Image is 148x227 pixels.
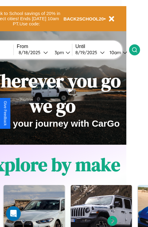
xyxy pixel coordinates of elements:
div: 8 / 18 / 2025 [19,50,43,55]
button: 10am [105,49,129,56]
div: 10am [106,50,123,55]
div: 8 / 19 / 2025 [75,50,100,55]
button: 8/18/2025 [17,49,50,56]
b: BACK2SCHOOL20 [63,16,104,21]
label: Until [75,44,129,49]
button: 3pm [50,49,72,56]
div: Open Intercom Messenger [6,206,21,221]
div: Give Feedback [3,101,7,126]
label: From [17,44,72,49]
div: 3pm [52,50,66,55]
